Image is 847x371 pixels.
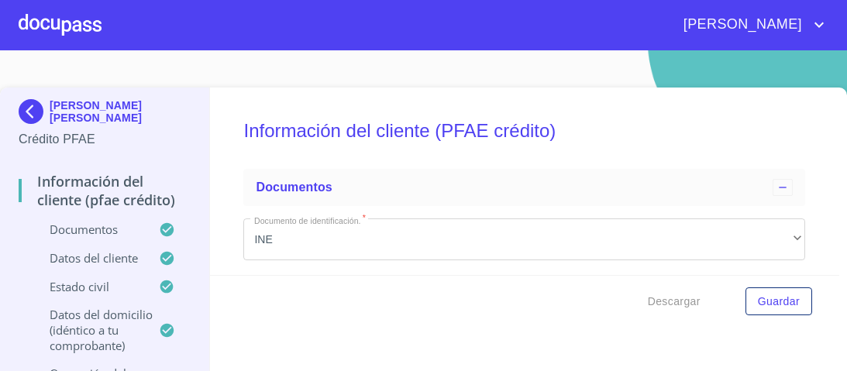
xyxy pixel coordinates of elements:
[19,222,159,237] p: Documentos
[19,250,159,266] p: Datos del cliente
[672,12,828,37] button: account of current user
[243,99,805,163] h5: Información del cliente (PFAE crédito)
[19,307,159,353] p: Datos del domicilio (idéntico a tu comprobante)
[50,99,191,124] p: [PERSON_NAME] [PERSON_NAME]
[672,12,810,37] span: [PERSON_NAME]
[19,279,159,294] p: Estado Civil
[642,287,707,316] button: Descargar
[19,99,191,130] div: [PERSON_NAME] [PERSON_NAME]
[648,292,701,311] span: Descargar
[19,130,191,149] p: Crédito PFAE
[19,172,191,209] p: Información del cliente (PFAE crédito)
[19,99,50,124] img: Docupass spot blue
[243,218,805,260] div: INE
[758,292,800,311] span: Guardar
[243,169,805,206] div: Documentos
[256,180,332,194] span: Documentos
[745,287,812,316] button: Guardar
